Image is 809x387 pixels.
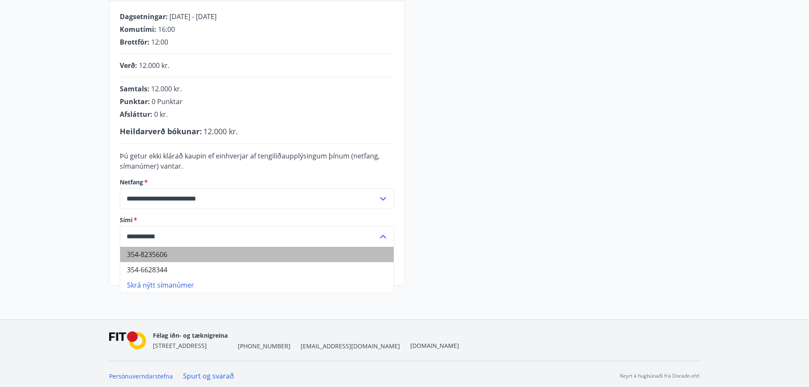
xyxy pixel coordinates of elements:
[120,25,156,34] span: Komutími :
[120,277,394,293] li: Skrá nýtt símanúmer
[152,97,183,106] span: 0 Punktar
[169,12,217,21] span: [DATE] - [DATE]
[109,372,173,380] a: Persónuverndarstefna
[120,12,168,21] span: Dagsetningar :
[158,25,175,34] span: 16:00
[151,84,182,93] span: 12.000 kr.
[620,372,700,380] p: Keyrt á hugbúnaði frá Dorado ehf.
[410,342,459,350] a: [DOMAIN_NAME]
[120,110,152,119] span: Afsláttur :
[120,97,150,106] span: Punktar :
[183,371,234,381] a: Spurt og svarað
[151,37,168,47] span: 12:00
[120,61,137,70] span: Verð :
[120,216,394,224] label: Sími
[238,342,290,350] span: [PHONE_NUMBER]
[154,110,168,119] span: 0 kr.
[120,247,394,262] li: 354-8235606
[120,126,202,136] span: Heildarverð bókunar :
[120,37,149,47] span: Brottför :
[120,178,394,186] label: Netfang
[120,262,394,277] li: 354-6628344
[153,331,228,339] span: Félag iðn- og tæknigreina
[120,84,149,93] span: Samtals :
[109,331,147,350] img: FPQVkF9lTnNbbaRSFyT17YYeljoOGk5m51IhT0bO.png
[301,342,400,350] span: [EMAIL_ADDRESS][DOMAIN_NAME]
[203,126,238,136] span: 12.000 kr.
[120,151,380,171] span: Þú getur ekki klárað kaupin ef einhverjar af tengiliðaupplýsingum þínum (netfang, símanúmer) vantar.
[139,61,169,70] span: 12.000 kr.
[153,342,207,350] span: [STREET_ADDRESS]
